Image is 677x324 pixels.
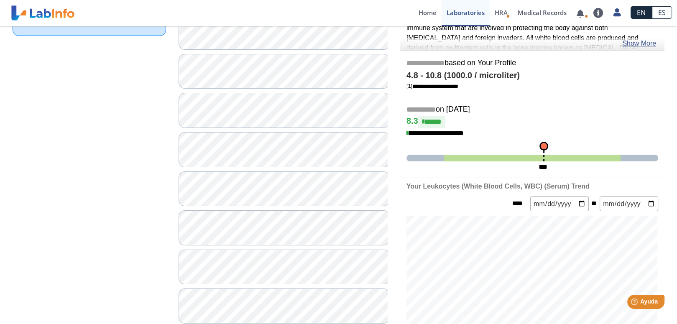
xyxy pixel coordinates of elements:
[406,71,658,81] h4: 4.8 - 10.8 (1000.0 / microliter)
[406,116,658,128] h4: 8.3
[652,6,672,19] a: ES
[622,38,656,48] a: Show More
[600,196,658,211] input: mm/dd/yyyy
[406,105,658,115] h5: on [DATE]
[603,291,668,315] iframe: Help widget launcher
[406,59,658,68] h5: based on Your Profile
[631,6,652,19] a: EN
[495,8,508,17] span: HRA
[406,83,458,89] a: [1]
[406,183,590,190] b: Your Leukocytes (White Blood Cells, WBC) (Serum) Trend
[530,196,589,211] input: mm/dd/yyyy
